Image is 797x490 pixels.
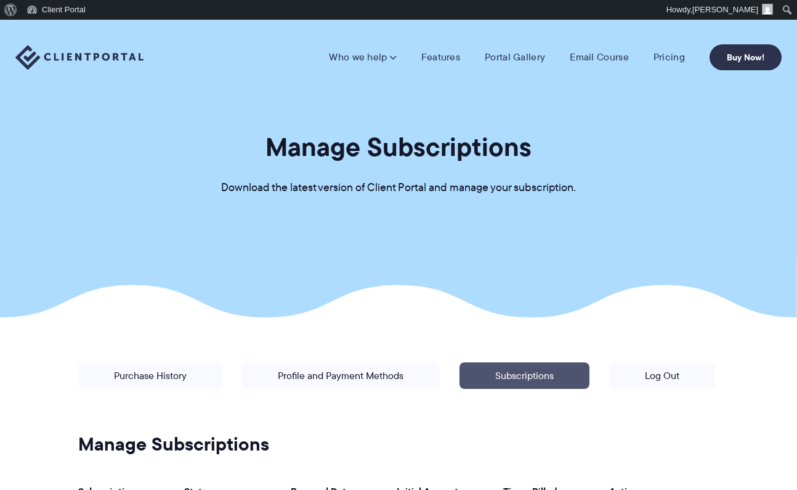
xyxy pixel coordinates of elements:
[265,131,532,163] h1: Manage Subscriptions
[570,51,629,63] a: Email Course
[653,51,685,63] a: Pricing
[68,353,725,442] p: | | |
[692,5,758,14] span: [PERSON_NAME]
[710,44,782,70] a: Buy Now!
[459,362,589,389] a: Subscriptions
[609,362,715,389] a: Log Out
[221,179,576,197] p: Download the latest version of Client Portal and manage your subscription.
[421,51,460,63] a: Features
[485,51,545,63] a: Portal Gallery
[329,51,396,63] a: Who we help
[242,362,439,389] a: Profile and Payment Methods
[78,433,716,456] h2: Manage Subscriptions
[78,362,222,389] a: Purchase History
